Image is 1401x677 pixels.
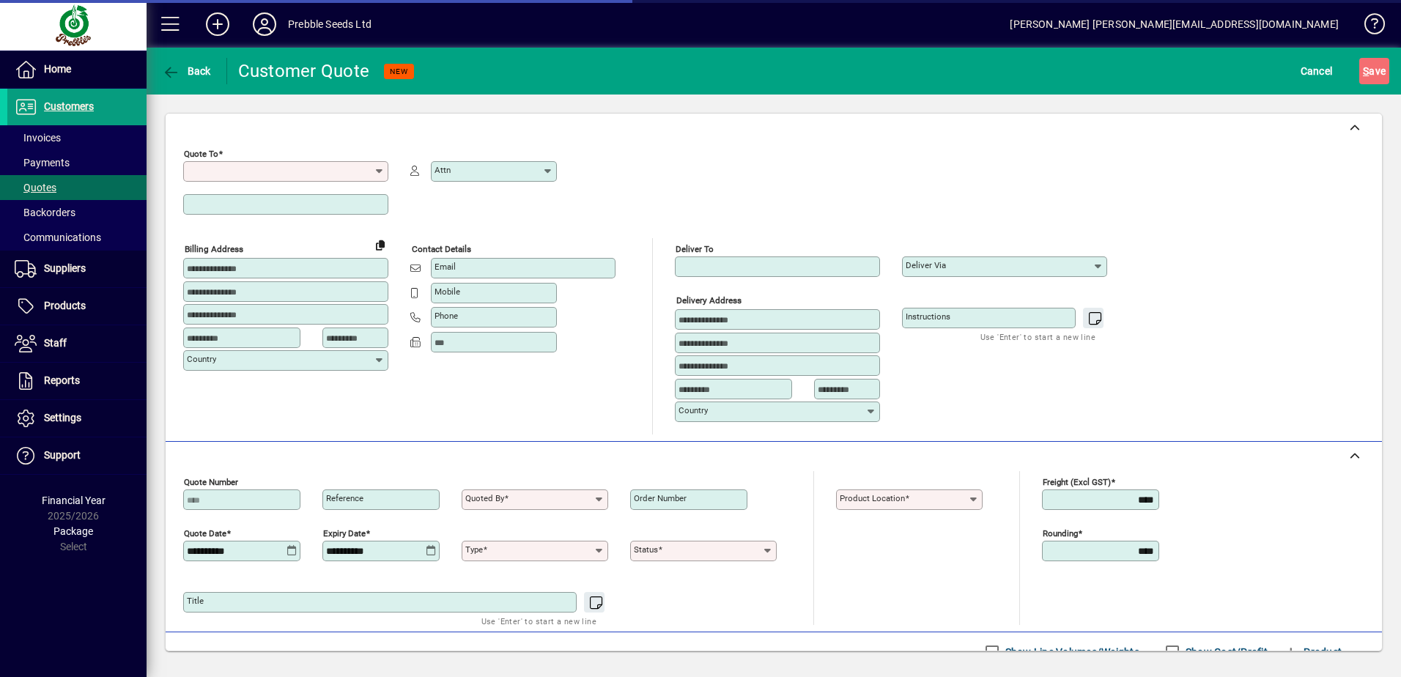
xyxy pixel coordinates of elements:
[481,613,596,629] mat-hint: Use 'Enter' to start a new line
[1363,59,1386,83] span: ave
[187,354,216,364] mat-label: Country
[679,405,708,415] mat-label: Country
[44,337,67,349] span: Staff
[465,544,483,555] mat-label: Type
[15,132,61,144] span: Invoices
[906,311,950,322] mat-label: Instructions
[435,262,456,272] mat-label: Email
[840,493,905,503] mat-label: Product location
[53,525,93,537] span: Package
[44,374,80,386] span: Reports
[326,493,363,503] mat-label: Reference
[1183,645,1268,659] label: Show Cost/Profit
[435,165,451,175] mat-label: Attn
[465,493,504,503] mat-label: Quoted by
[44,100,94,112] span: Customers
[7,225,147,250] a: Communications
[7,251,147,287] a: Suppliers
[184,528,226,538] mat-label: Quote date
[162,65,211,77] span: Back
[7,125,147,150] a: Invoices
[1275,639,1349,665] button: Product
[7,51,147,88] a: Home
[7,363,147,399] a: Reports
[323,528,366,538] mat-label: Expiry date
[435,286,460,297] mat-label: Mobile
[1043,528,1078,538] mat-label: Rounding
[634,493,687,503] mat-label: Order number
[44,63,71,75] span: Home
[15,182,56,193] span: Quotes
[1359,58,1389,84] button: Save
[634,544,658,555] mat-label: Status
[7,150,147,175] a: Payments
[184,149,218,159] mat-label: Quote To
[44,300,86,311] span: Products
[1002,645,1139,659] label: Show Line Volumes/Weights
[980,328,1095,345] mat-hint: Use 'Enter' to start a new line
[1010,12,1339,36] div: [PERSON_NAME] [PERSON_NAME][EMAIL_ADDRESS][DOMAIN_NAME]
[1301,59,1333,83] span: Cancel
[1043,476,1111,487] mat-label: Freight (excl GST)
[42,495,106,506] span: Financial Year
[7,288,147,325] a: Products
[906,260,946,270] mat-label: Deliver via
[184,476,238,487] mat-label: Quote number
[7,437,147,474] a: Support
[390,67,408,76] span: NEW
[15,232,101,243] span: Communications
[44,262,86,274] span: Suppliers
[241,11,288,37] button: Profile
[44,449,81,461] span: Support
[15,207,75,218] span: Backorders
[147,58,227,84] app-page-header-button: Back
[15,157,70,169] span: Payments
[1353,3,1383,51] a: Knowledge Base
[1282,640,1342,664] span: Product
[676,244,714,254] mat-label: Deliver To
[7,175,147,200] a: Quotes
[435,311,458,321] mat-label: Phone
[288,12,371,36] div: Prebble Seeds Ltd
[238,59,370,83] div: Customer Quote
[44,412,81,423] span: Settings
[7,200,147,225] a: Backorders
[158,58,215,84] button: Back
[369,233,392,256] button: Copy to Delivery address
[7,400,147,437] a: Settings
[1297,58,1337,84] button: Cancel
[1363,65,1369,77] span: S
[7,325,147,362] a: Staff
[187,596,204,606] mat-label: Title
[194,11,241,37] button: Add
